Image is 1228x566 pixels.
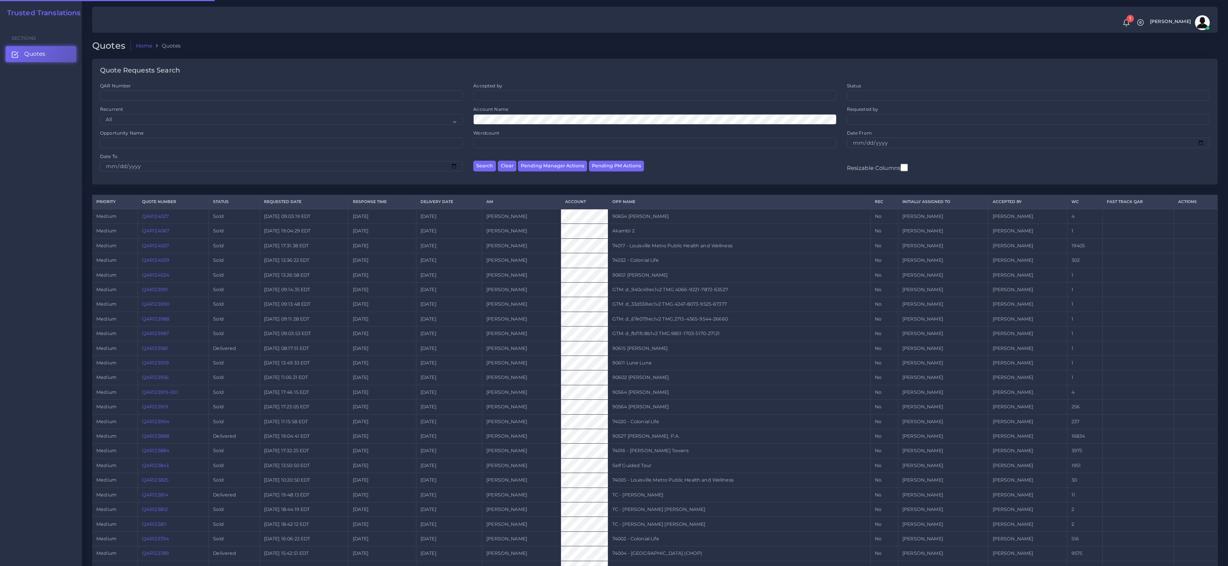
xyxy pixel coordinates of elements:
[348,370,416,385] td: [DATE]
[209,502,260,517] td: Sold
[1127,15,1134,22] span: 1
[348,312,416,326] td: [DATE]
[1067,473,1103,488] td: 30
[482,238,561,253] td: [PERSON_NAME]
[988,312,1067,326] td: [PERSON_NAME]
[870,312,898,326] td: No
[473,161,496,171] button: Search
[482,429,561,443] td: [PERSON_NAME]
[988,327,1067,341] td: [PERSON_NAME]
[870,400,898,414] td: No
[260,370,348,385] td: [DATE] 11:05:21 EDT
[209,444,260,458] td: Sold
[988,209,1067,224] td: [PERSON_NAME]
[260,444,348,458] td: [DATE] 17:32:25 EDT
[100,153,117,160] label: Date To
[348,414,416,429] td: [DATE]
[416,238,482,253] td: [DATE]
[209,327,260,341] td: Sold
[96,228,116,234] span: medium
[1067,341,1103,356] td: 1
[348,341,416,356] td: [DATE]
[1067,195,1103,209] th: WC
[100,67,180,75] h4: Quote Requests Search
[1067,414,1103,429] td: 237
[96,463,116,468] span: medium
[416,341,482,356] td: [DATE]
[348,224,416,238] td: [DATE]
[100,83,131,89] label: QAR Number
[348,282,416,297] td: [DATE]
[482,488,561,502] td: [PERSON_NAME]
[988,268,1067,282] td: [PERSON_NAME]
[416,458,482,473] td: [DATE]
[870,253,898,268] td: No
[142,404,168,409] a: QAR123919
[1150,19,1191,24] span: [PERSON_NAME]
[608,312,870,326] td: GTM: d_67e079ec1v2 TMG.2715-4365-9544-26660
[870,209,898,224] td: No
[209,224,260,238] td: Sold
[348,502,416,517] td: [DATE]
[100,130,144,136] label: Opportunity Name
[416,224,482,238] td: [DATE]
[142,477,168,483] a: QAR123825
[142,448,169,453] a: QAR123884
[138,195,209,209] th: Quote Number
[608,282,870,297] td: GTM: d_940c49ec1v2 TMG.4066-9221-7872-63527
[1195,15,1210,30] img: avatar
[898,400,988,414] td: [PERSON_NAME]
[209,400,260,414] td: Sold
[348,400,416,414] td: [DATE]
[608,224,870,238] td: Akambi 2
[482,268,561,282] td: [PERSON_NAME]
[482,414,561,429] td: [PERSON_NAME]
[589,161,644,171] button: Pending PM Actions
[209,488,260,502] td: Delivered
[416,312,482,326] td: [DATE]
[416,370,482,385] td: [DATE]
[1067,327,1103,341] td: 1
[142,433,169,439] a: QAR123888
[482,458,561,473] td: [PERSON_NAME]
[136,42,152,49] a: Home
[1067,370,1103,385] td: 1
[608,238,870,253] td: 74017 - Louisville Metro Public Health and Wellness
[348,253,416,268] td: [DATE]
[142,360,169,366] a: QAR123959
[416,356,482,370] td: [DATE]
[209,312,260,326] td: Sold
[96,374,116,380] span: medium
[1120,19,1133,27] a: 1
[260,429,348,443] td: [DATE] 19:04:41 EDT
[870,444,898,458] td: No
[416,400,482,414] td: [DATE]
[209,370,260,385] td: Sold
[100,106,123,112] label: Recurrent
[482,385,561,399] td: [PERSON_NAME]
[260,341,348,356] td: [DATE] 08:17:51 EDT
[608,209,870,224] td: 90654 [PERSON_NAME]
[988,370,1067,385] td: [PERSON_NAME]
[12,35,36,41] span: Sections
[847,83,861,89] label: Status
[416,444,482,458] td: [DATE]
[6,46,76,62] a: Quotes
[898,341,988,356] td: [PERSON_NAME]
[416,209,482,224] td: [DATE]
[209,414,260,429] td: Sold
[870,268,898,282] td: No
[416,473,482,488] td: [DATE]
[847,106,879,112] label: Requested by
[96,389,116,395] span: medium
[482,312,561,326] td: [PERSON_NAME]
[898,444,988,458] td: [PERSON_NAME]
[900,163,908,172] input: Resizable Columns
[260,195,348,209] th: Requested Date
[348,297,416,312] td: [DATE]
[988,356,1067,370] td: [PERSON_NAME]
[898,253,988,268] td: [PERSON_NAME]
[416,429,482,443] td: [DATE]
[608,370,870,385] td: 90602 [PERSON_NAME]
[142,331,169,336] a: QAR123987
